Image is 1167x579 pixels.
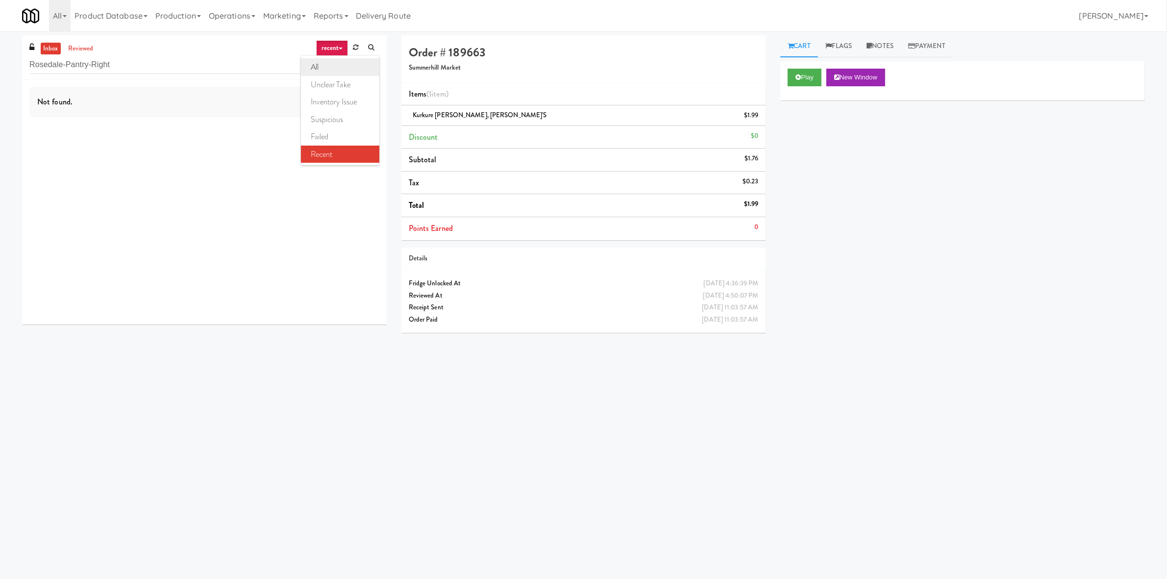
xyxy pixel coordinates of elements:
[301,58,379,76] a: all
[409,223,453,234] span: Points Earned
[426,88,448,100] span: (1 )
[301,76,379,94] a: unclear take
[409,200,424,211] span: Total
[409,154,437,165] span: Subtotal
[22,7,39,25] img: Micromart
[409,252,759,265] div: Details
[409,88,448,100] span: Items
[745,152,759,165] div: $1.76
[826,69,885,86] button: New Window
[409,177,419,188] span: Tax
[301,146,379,163] a: recent
[37,96,73,107] span: Not found.
[413,110,547,120] span: Kurkure [PERSON_NAME], [PERSON_NAME]'s
[788,69,821,86] button: Play
[702,302,759,314] div: [DATE] 11:03:57 AM
[301,128,379,146] a: failed
[818,35,860,57] a: Flags
[409,290,759,302] div: Reviewed At
[29,56,379,74] input: Search vision orders
[780,35,818,57] a: Cart
[409,277,759,290] div: Fridge Unlocked At
[859,35,901,57] a: Notes
[754,221,758,233] div: 0
[744,109,759,122] div: $1.99
[703,290,759,302] div: [DATE] 4:50:07 PM
[702,314,759,326] div: [DATE] 11:03:57 AM
[301,111,379,128] a: suspicious
[41,43,61,55] a: inbox
[431,88,446,100] ng-pluralize: item
[743,176,759,188] div: $0.23
[744,198,759,210] div: $1.99
[901,35,953,57] a: Payment
[409,64,759,72] h5: Summerhill Market
[409,131,438,143] span: Discount
[704,277,759,290] div: [DATE] 4:36:39 PM
[751,130,758,142] div: $0
[301,93,379,111] a: inventory issue
[409,46,759,59] h4: Order # 189663
[409,314,759,326] div: Order Paid
[316,40,348,56] a: recent
[66,43,96,55] a: reviewed
[409,302,759,314] div: Receipt Sent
